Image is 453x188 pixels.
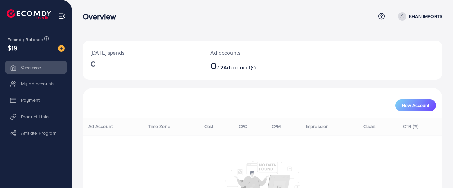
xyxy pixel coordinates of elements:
span: 0 [210,58,217,73]
span: $19 [7,43,17,53]
span: Ad account(s) [223,64,256,71]
p: KHAN IMPORTS [409,13,442,20]
img: menu [58,13,66,20]
span: Ecomdy Balance [7,36,43,43]
button: New Account [395,99,436,111]
h2: / 2 [210,59,285,72]
p: [DATE] spends [91,49,195,57]
h3: Overview [83,12,121,21]
img: logo [7,9,51,19]
a: KHAN IMPORTS [395,12,442,21]
span: New Account [402,103,429,108]
img: image [58,45,65,52]
p: Ad accounts [210,49,285,57]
